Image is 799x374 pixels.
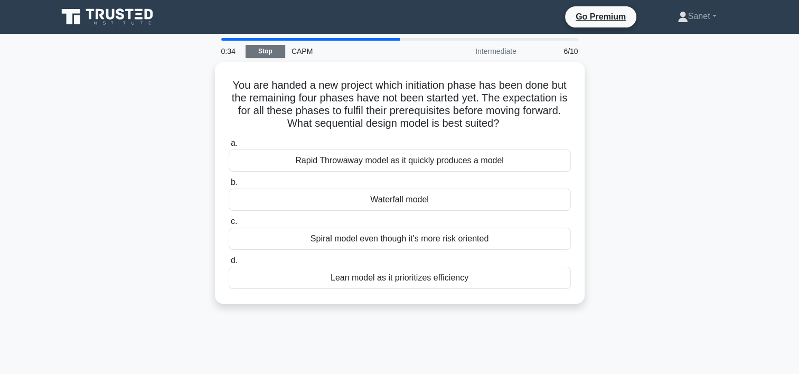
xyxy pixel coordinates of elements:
a: Sanet [652,6,742,27]
div: Waterfall model [229,189,571,211]
div: Intermediate [430,41,523,62]
span: d. [231,256,238,265]
span: c. [231,217,237,226]
span: a. [231,138,238,147]
div: 0:34 [215,41,246,62]
span: b. [231,177,238,186]
div: 6/10 [523,41,585,62]
a: Go Premium [569,10,632,23]
div: CAPM [285,41,430,62]
h5: You are handed a new project which initiation phase has been done but the remaining four phases h... [228,79,572,130]
div: Rapid Throwaway model as it quickly produces a model [229,149,571,172]
a: Stop [246,45,285,58]
div: Spiral model even though it's more risk oriented [229,228,571,250]
div: Lean model as it prioritizes efficiency [229,267,571,289]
